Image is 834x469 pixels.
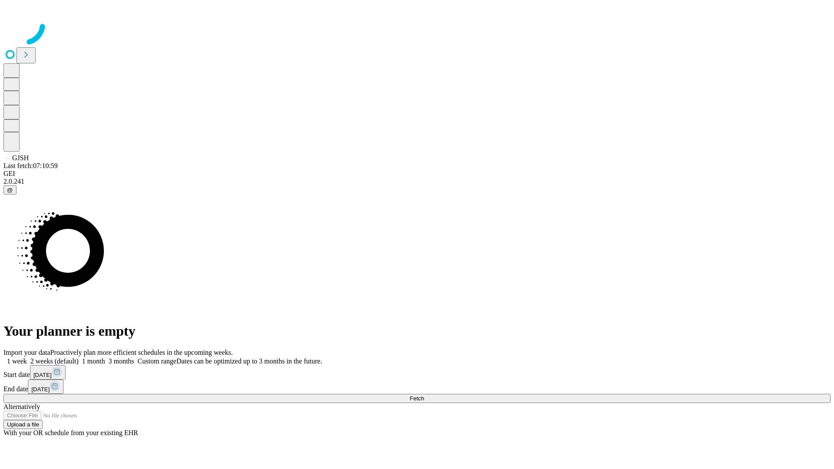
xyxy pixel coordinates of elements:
[3,394,831,403] button: Fetch
[7,187,13,193] span: @
[28,380,63,394] button: [DATE]
[3,323,831,339] h1: Your planner is empty
[3,170,831,178] div: GEI
[3,178,831,185] div: 2.0.241
[82,357,105,365] span: 1 month
[410,395,424,402] span: Fetch
[3,349,50,356] span: Import your data
[50,349,233,356] span: Proactively plan more efficient schedules in the upcoming weeks.
[3,162,58,169] span: Last fetch: 07:10:59
[3,365,831,380] div: Start date
[33,372,52,378] span: [DATE]
[3,403,40,410] span: Alternatively
[30,365,66,380] button: [DATE]
[12,154,29,162] span: GJSH
[138,357,176,365] span: Custom range
[3,420,43,429] button: Upload a file
[31,386,50,393] span: [DATE]
[3,380,831,394] div: End date
[176,357,322,365] span: Dates can be optimized up to 3 months in the future.
[30,357,79,365] span: 2 weeks (default)
[7,357,27,365] span: 1 week
[3,429,138,436] span: With your OR schedule from your existing EHR
[3,185,17,195] button: @
[109,357,134,365] span: 3 months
